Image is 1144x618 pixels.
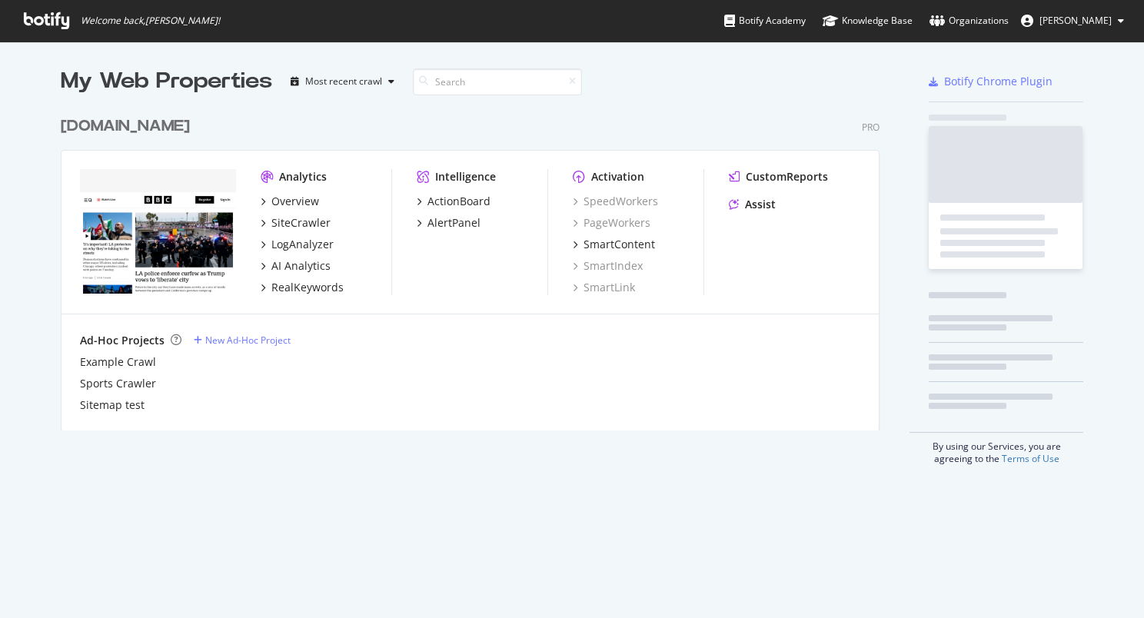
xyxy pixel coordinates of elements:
[271,194,319,209] div: Overview
[427,215,481,231] div: AlertPanel
[823,13,913,28] div: Knowledge Base
[729,169,828,184] a: CustomReports
[261,215,331,231] a: SiteCrawler
[729,197,776,212] a: Assist
[61,97,892,430] div: grid
[573,258,643,274] a: SmartIndex
[929,74,1053,89] a: Botify Chrome Plugin
[81,15,220,27] span: Welcome back, [PERSON_NAME] !
[573,194,658,209] a: SpeedWorkers
[910,432,1083,465] div: By using our Services, you are agreeing to the
[1009,8,1136,33] button: [PERSON_NAME]
[61,115,190,138] div: [DOMAIN_NAME]
[413,68,582,95] input: Search
[80,376,156,391] a: Sports Crawler
[417,194,491,209] a: ActionBoard
[271,280,344,295] div: RealKeywords
[591,169,644,184] div: Activation
[573,237,655,252] a: SmartContent
[80,333,165,348] div: Ad-Hoc Projects
[745,197,776,212] div: Assist
[584,237,655,252] div: SmartContent
[305,77,382,86] div: Most recent crawl
[261,194,319,209] a: Overview
[417,215,481,231] a: AlertPanel
[1002,452,1059,465] a: Terms of Use
[61,115,196,138] a: [DOMAIN_NAME]
[862,121,880,134] div: Pro
[80,397,145,413] a: Sitemap test
[271,215,331,231] div: SiteCrawler
[271,237,334,252] div: LogAnalyzer
[80,169,236,294] img: www.bbc.co.uk
[573,280,635,295] a: SmartLink
[746,169,828,184] div: CustomReports
[1039,14,1112,27] span: Naomi Naylor
[261,258,331,274] a: AI Analytics
[261,237,334,252] a: LogAnalyzer
[279,169,327,184] div: Analytics
[724,13,806,28] div: Botify Academy
[80,354,156,370] a: Example Crawl
[944,74,1053,89] div: Botify Chrome Plugin
[427,194,491,209] div: ActionBoard
[194,334,291,347] a: New Ad-Hoc Project
[271,258,331,274] div: AI Analytics
[929,13,1009,28] div: Organizations
[261,280,344,295] a: RealKeywords
[573,215,650,231] a: PageWorkers
[284,69,401,94] button: Most recent crawl
[61,66,272,97] div: My Web Properties
[205,334,291,347] div: New Ad-Hoc Project
[435,169,496,184] div: Intelligence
